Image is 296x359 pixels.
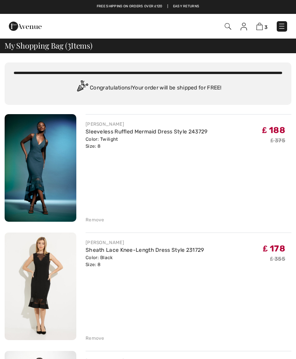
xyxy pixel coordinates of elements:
[263,243,285,254] span: ₤ 178
[14,80,282,96] div: Congratulations! Your order will be shipped for FREE!
[86,128,208,135] a: Sleeveless Ruffled Mermaid Dress Style 243729
[225,23,231,30] img: Search
[270,256,285,262] s: ₤ 355
[271,137,285,144] s: ₤ 375
[86,239,204,246] div: [PERSON_NAME]
[262,125,285,135] span: ₤ 188
[67,40,71,50] span: 3
[9,19,42,34] img: 1ère Avenue
[240,23,247,30] img: My Info
[256,22,267,30] a: 3
[86,136,208,150] div: Color: Twilight Size: 8
[173,4,200,9] a: Easy Returns
[86,335,104,342] div: Remove
[86,121,208,128] div: [PERSON_NAME]
[97,4,163,9] a: Free shipping on orders over ₤120
[278,22,286,30] img: Menu
[264,24,267,30] span: 3
[86,247,204,253] a: Sheath Lace Knee-Length Dress Style 231729
[74,80,90,96] img: Congratulation2.svg
[86,216,104,223] div: Remove
[9,23,42,29] a: 1ère Avenue
[5,42,92,49] span: My Shopping Bag ( Items)
[5,233,76,340] img: Sheath Lace Knee-Length Dress Style 231729
[256,23,263,30] img: Shopping Bag
[86,254,204,268] div: Color: Black Size: 8
[5,114,76,222] img: Sleeveless Ruffled Mermaid Dress Style 243729
[167,4,168,9] span: |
